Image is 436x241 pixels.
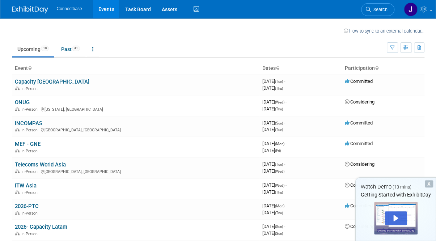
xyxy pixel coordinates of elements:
[15,203,39,210] a: 2026-PTC
[262,161,285,167] span: [DATE]
[15,99,30,106] a: ONUG
[262,85,283,91] span: [DATE]
[15,182,37,189] a: ITW Asia
[284,120,285,126] span: -
[262,99,287,105] span: [DATE]
[345,203,373,208] span: Committed
[275,169,284,173] span: (Wed)
[275,183,284,187] span: (Wed)
[275,121,283,125] span: (Sun)
[15,128,20,131] img: In-Person Event
[262,189,283,195] span: [DATE]
[12,62,259,75] th: Event
[262,168,284,174] span: [DATE]
[275,128,283,132] span: (Tue)
[262,182,287,188] span: [DATE]
[15,211,20,215] img: In-Person Event
[275,80,283,84] span: (Tue)
[15,149,20,152] img: In-Person Event
[21,169,40,174] span: In-Person
[275,149,281,153] span: (Fri)
[262,79,285,84] span: [DATE]
[12,42,54,56] a: Upcoming18
[285,99,287,105] span: -
[57,6,82,11] span: Connectbase
[284,161,285,167] span: -
[262,120,285,126] span: [DATE]
[21,128,40,132] span: In-Person
[262,127,283,132] span: [DATE]
[262,106,283,111] span: [DATE]
[361,3,394,16] a: Search
[15,107,20,111] img: In-Person Event
[56,42,85,56] a: Past31
[275,107,283,111] span: (Thu)
[284,79,285,84] span: -
[345,141,373,146] span: Committed
[21,232,40,236] span: In-Person
[262,224,285,229] span: [DATE]
[344,28,424,34] a: How to sync to an external calendar...
[275,86,283,90] span: (Thu)
[275,211,283,215] span: (Thu)
[375,65,378,71] a: Sort by Participation Type
[259,62,342,75] th: Dates
[21,211,40,216] span: In-Person
[15,106,257,112] div: [US_STATE], [GEOGRAPHIC_DATA]
[371,7,388,12] span: Search
[275,142,284,146] span: (Mon)
[15,79,89,85] a: Capacity [GEOGRAPHIC_DATA]
[275,100,284,104] span: (Wed)
[285,203,287,208] span: -
[393,185,411,190] span: (13 mins)
[285,182,287,188] span: -
[262,141,287,146] span: [DATE]
[15,232,20,235] img: In-Person Event
[275,232,283,236] span: (Sun)
[28,65,31,71] a: Sort by Event Name
[425,180,433,187] div: Dismiss
[21,190,40,195] span: In-Person
[41,46,49,51] span: 18
[285,141,287,146] span: -
[345,182,374,188] span: Considering
[15,224,67,230] a: 2026- Capacity Latam
[385,211,407,225] div: Play
[262,231,283,236] span: [DATE]
[342,62,424,75] th: Participation
[15,161,66,168] a: Telecoms World Asia
[275,204,284,208] span: (Mon)
[356,183,436,191] div: Watch Demo
[284,224,285,229] span: -
[276,65,279,71] a: Sort by Start Date
[21,149,40,153] span: In-Person
[72,46,80,51] span: 31
[21,86,40,91] span: In-Person
[15,169,20,173] img: In-Person Event
[262,210,283,215] span: [DATE]
[262,148,281,153] span: [DATE]
[345,120,373,126] span: Committed
[275,162,283,166] span: (Tue)
[15,190,20,194] img: In-Person Event
[12,6,48,13] img: ExhibitDay
[15,141,41,147] a: MEF - GNE
[345,99,374,105] span: Considering
[21,107,40,112] span: In-Person
[356,191,436,198] div: Getting Started with ExhibitDay
[345,224,374,229] span: Considering
[345,79,373,84] span: Committed
[15,86,20,90] img: In-Person Event
[15,168,257,174] div: [GEOGRAPHIC_DATA], [GEOGRAPHIC_DATA]
[345,161,374,167] span: Considering
[275,190,283,194] span: (Thu)
[275,225,283,229] span: (Sun)
[262,203,287,208] span: [DATE]
[15,127,257,132] div: [GEOGRAPHIC_DATA], [GEOGRAPHIC_DATA]
[404,3,418,16] img: Jordan Sigel
[15,120,42,127] a: INCOMPAS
